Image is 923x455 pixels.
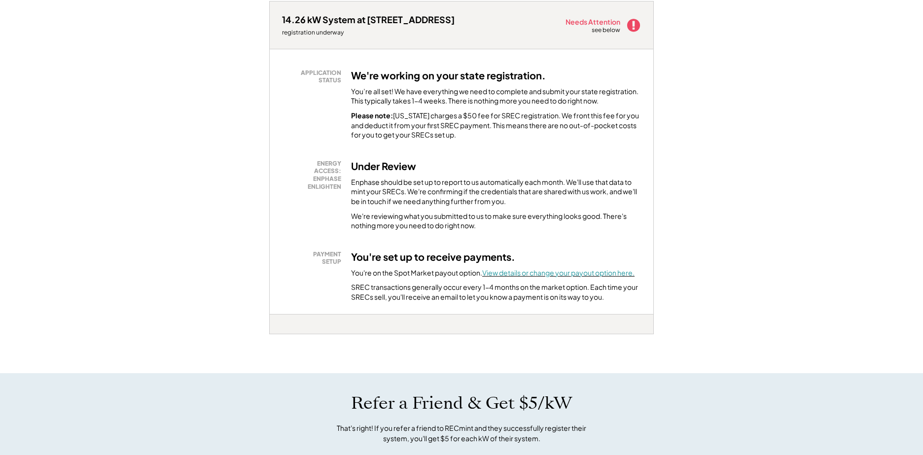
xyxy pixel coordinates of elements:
div: Needs Attention [566,18,621,25]
h3: Under Review [351,160,416,173]
a: View details or change your payout option here. [482,268,635,277]
div: APPLICATION STATUS [287,69,341,84]
div: That's right! If you refer a friend to RECmint and they successfully register their system, you'l... [326,423,597,444]
div: qrwh61mc - MD 1.5x (BT) [269,334,303,338]
div: [US_STATE] charges a $50 fee for SREC registration. We front this fee for you and deduct it from ... [351,111,641,140]
div: PAYMENT SETUP [287,250,341,266]
div: SREC transactions generally occur every 1-4 months on the market option. Each time your SRECs sel... [351,282,641,302]
div: We're reviewing what you submitted to us to make sure everything looks good. There's nothing more... [351,211,641,231]
div: ENERGY ACCESS: ENPHASE ENLIGHTEN [287,160,341,190]
div: see below [592,26,621,35]
h1: Refer a Friend & Get $5/kW [351,393,572,414]
div: Enphase should be set up to report to us automatically each month. We'll use that data to mint yo... [351,177,641,207]
div: You're on the Spot Market payout option. [351,268,635,278]
div: registration underway [282,29,455,36]
h3: We're working on your state registration. [351,69,546,82]
div: 14.26 kW System at [STREET_ADDRESS] [282,14,455,25]
h3: You're set up to receive payments. [351,250,515,263]
strong: Please note: [351,111,393,120]
div: You’re all set! We have everything we need to complete and submit your state registration. This t... [351,87,641,106]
